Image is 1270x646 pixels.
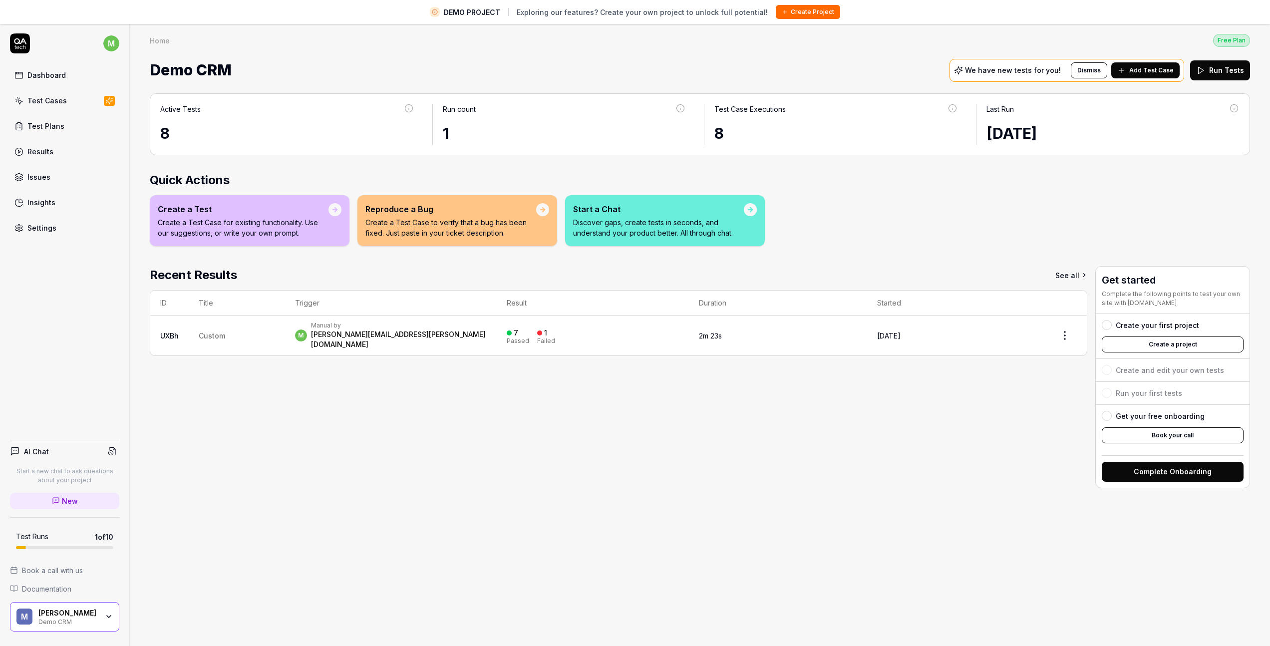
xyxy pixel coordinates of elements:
div: Active Tests [160,104,201,114]
div: Settings [27,223,56,233]
span: m [295,329,307,341]
div: Create a Test [158,203,328,215]
h3: Get started [1102,273,1244,288]
span: M [16,609,32,625]
div: Failed [537,338,555,344]
a: Book a call with us [10,565,119,576]
div: Test Plans [27,121,64,131]
span: m [103,35,119,51]
button: Free Plan [1213,33,1250,47]
div: Home [150,35,170,45]
p: Start a new chat to ask questions about your project [10,467,119,485]
p: Create a Test Case for existing functionality. Use our suggestions, or write your own prompt. [158,217,328,238]
a: See all [1055,266,1087,284]
div: Passed [507,338,529,344]
th: ID [150,291,189,316]
div: Results [27,146,53,157]
div: Demo CRM [38,617,98,625]
button: Complete Onboarding [1102,462,1244,482]
th: Started [867,291,1043,316]
div: 7 [514,328,518,337]
button: Book your call [1102,427,1244,443]
time: 2m 23s [699,331,722,340]
div: Test Case Executions [714,104,786,114]
a: New [10,493,119,509]
div: Manual by [311,322,487,329]
button: Add Test Case [1111,62,1180,78]
span: 1 of 10 [95,532,113,542]
div: 1 [443,122,686,145]
th: Title [189,291,285,316]
button: Run Tests [1190,60,1250,80]
th: Duration [689,291,867,316]
div: Insights [27,197,55,208]
time: [DATE] [877,331,901,340]
a: Test Plans [10,116,119,136]
p: Create a Test Case to verify that a bug has been fixed. Just paste in your ticket description. [365,217,536,238]
a: Issues [10,167,119,187]
a: Dashboard [10,65,119,85]
div: Free Plan [1213,34,1250,47]
div: 1 [544,328,547,337]
button: M[PERSON_NAME]Demo CRM [10,602,119,632]
a: Settings [10,218,119,238]
button: Create a project [1102,336,1244,352]
div: 8 [160,122,414,145]
span: DEMO PROJECT [444,7,500,17]
span: Exploring our features? Create your own project to unlock full potential! [517,7,768,17]
span: Book a call with us [22,565,83,576]
th: Result [497,291,689,316]
span: Custom [199,331,225,340]
div: Run count [443,104,476,114]
div: Start a Chat [573,203,744,215]
div: 8 [714,122,958,145]
div: Test Cases [27,95,67,106]
span: Documentation [22,584,71,594]
time: [DATE] [986,124,1037,142]
div: Complete the following points to test your own site with [DOMAIN_NAME] [1102,290,1244,308]
h2: Recent Results [150,266,237,284]
div: Reproduce a Bug [365,203,536,215]
div: [PERSON_NAME][EMAIL_ADDRESS][PERSON_NAME][DOMAIN_NAME] [311,329,487,349]
a: UXBh [160,331,179,340]
div: Create your first project [1116,320,1199,330]
p: We have new tests for you! [965,67,1061,74]
span: Add Test Case [1129,66,1174,75]
h4: AI Chat [24,446,49,457]
a: Results [10,142,119,161]
h5: Test Runs [16,532,48,541]
a: Test Cases [10,91,119,110]
button: Create Project [776,5,840,19]
div: Dashboard [27,70,66,80]
div: Last Run [986,104,1014,114]
a: Documentation [10,584,119,594]
div: Get your free onboarding [1116,411,1205,421]
div: Michel Törnström Norlèn [38,609,98,618]
p: Discover gaps, create tests in seconds, and understand your product better. All through chat. [573,217,744,238]
div: Issues [27,172,50,182]
button: Dismiss [1071,62,1107,78]
h2: Quick Actions [150,171,1250,189]
span: New [62,496,78,506]
span: Demo CRM [150,57,232,83]
button: m [103,33,119,53]
a: Insights [10,193,119,212]
th: Trigger [285,291,497,316]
